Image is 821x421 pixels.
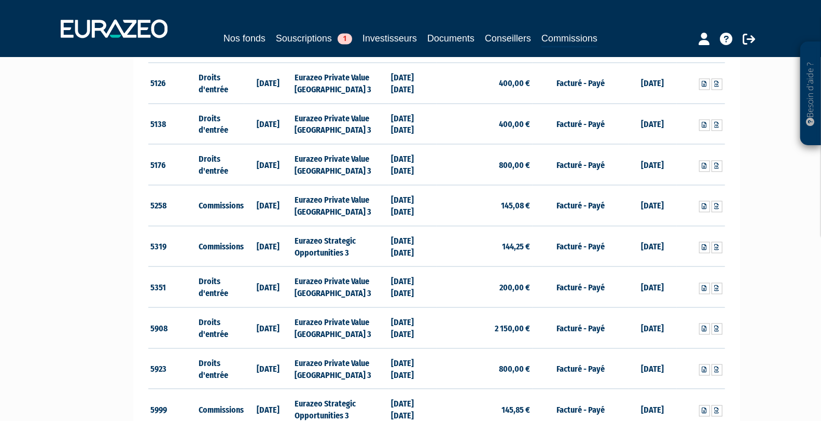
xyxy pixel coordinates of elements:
td: [DATE] [629,185,677,226]
span: 1 [338,33,352,44]
td: [DATE] [629,103,677,144]
td: 5138 [148,103,197,144]
td: 145,08 € [437,185,533,226]
a: Souscriptions1 [276,31,352,46]
td: [DATE] [629,307,677,348]
td: Eurazeo Strategic Opportunities 3 [292,226,388,266]
td: 144,25 € [437,226,533,266]
td: 5908 [148,307,197,348]
td: [DATE] [629,348,677,389]
td: Eurazeo Private Value [GEOGRAPHIC_DATA] 3 [292,62,388,103]
td: [DATE] [DATE] [388,144,437,185]
td: 800,00 € [437,348,533,389]
td: Facturé - Payé [533,185,629,226]
td: Eurazeo Private Value [GEOGRAPHIC_DATA] 3 [292,307,388,348]
td: Facturé - Payé [533,348,629,389]
td: Eurazeo Private Value [GEOGRAPHIC_DATA] 3 [292,266,388,307]
td: [DATE] [DATE] [388,266,437,307]
td: Commissions [196,226,244,266]
td: [DATE] [DATE] [388,226,437,266]
td: Droits d'entrée [196,348,244,389]
td: Facturé - Payé [533,144,629,185]
p: Besoin d'aide ? [805,47,817,141]
td: Commissions [196,185,244,226]
td: [DATE] [629,62,677,103]
a: Nos fonds [224,31,266,46]
td: Eurazeo Private Value [GEOGRAPHIC_DATA] 3 [292,144,388,185]
td: [DATE] [629,226,677,266]
td: [DATE] [DATE] [388,103,437,144]
td: [DATE] [DATE] [388,62,437,103]
td: 5258 [148,185,197,226]
td: [DATE] [244,226,293,266]
a: Documents [427,31,475,46]
td: 5351 [148,266,197,307]
td: Eurazeo Private Value [GEOGRAPHIC_DATA] 3 [292,348,388,389]
td: [DATE] [629,144,677,185]
td: [DATE] [244,103,293,144]
td: [DATE] [629,266,677,307]
td: 400,00 € [437,62,533,103]
td: Facturé - Payé [533,307,629,348]
td: Facturé - Payé [533,62,629,103]
td: [DATE] [DATE] [388,307,437,348]
td: [DATE] [244,266,293,307]
td: 800,00 € [437,144,533,185]
td: Eurazeo Private Value [GEOGRAPHIC_DATA] 3 [292,103,388,144]
td: [DATE] [244,144,293,185]
td: [DATE] [244,62,293,103]
a: Conseillers [485,31,531,46]
a: Commissions [541,31,597,47]
td: Facturé - Payé [533,266,629,307]
td: [DATE] [244,348,293,389]
td: 200,00 € [437,266,533,307]
td: 2 150,00 € [437,307,533,348]
td: [DATE] [244,185,293,226]
td: Droits d'entrée [196,62,244,103]
td: 5319 [148,226,197,266]
td: [DATE] [DATE] [388,348,437,389]
td: [DATE] [244,307,293,348]
td: Droits d'entrée [196,144,244,185]
td: Droits d'entrée [196,307,244,348]
td: 5923 [148,348,197,389]
td: 400,00 € [437,103,533,144]
img: 1732889491-logotype_eurazeo_blanc_rvb.png [61,19,168,38]
td: Droits d'entrée [196,266,244,307]
td: [DATE] [DATE] [388,185,437,226]
td: Facturé - Payé [533,226,629,266]
td: 5176 [148,144,197,185]
td: Eurazeo Private Value [GEOGRAPHIC_DATA] 3 [292,185,388,226]
td: Facturé - Payé [533,103,629,144]
a: Investisseurs [363,31,417,46]
td: Droits d'entrée [196,103,244,144]
td: 5126 [148,62,197,103]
